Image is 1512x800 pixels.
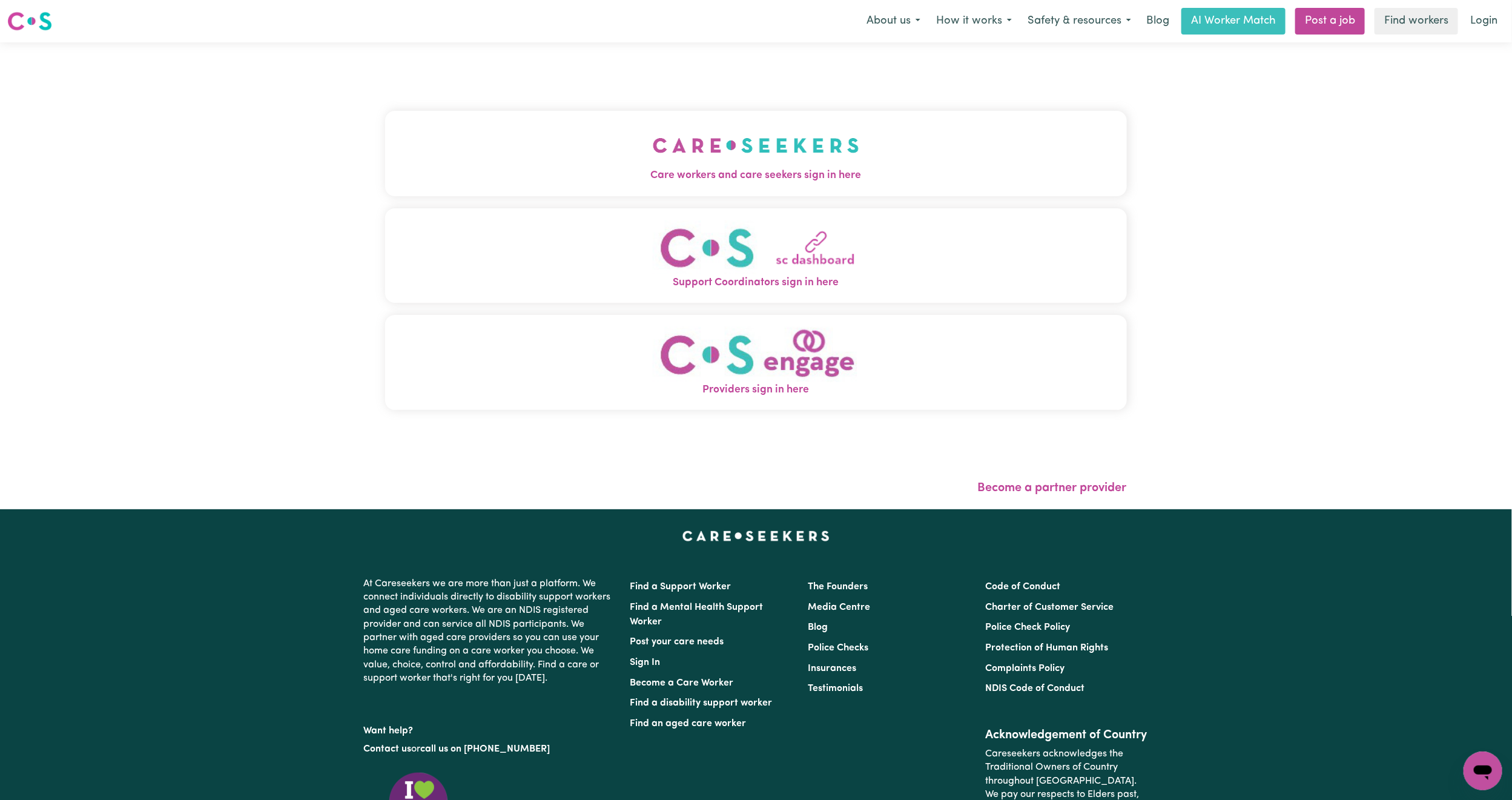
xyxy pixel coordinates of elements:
a: Login [1463,8,1505,35]
a: Charter of Customer Service [985,603,1114,612]
p: or [364,738,616,761]
a: Find an aged care worker [630,719,747,729]
span: Providers sign in here [385,382,1127,398]
a: Become a Care Worker [630,678,734,688]
a: Careseekers logo [7,7,52,35]
a: Careseekers home page [682,531,830,541]
a: Find a Mental Health Support Worker [630,603,764,627]
a: Media Centre [808,603,870,612]
h2: Acknowledgement of Country [985,728,1148,742]
a: Protection of Human Rights [985,643,1108,653]
a: Find workers [1375,8,1458,35]
span: Care workers and care seekers sign in here [385,168,1127,183]
a: AI Worker Match [1181,8,1286,35]
a: Sign In [630,658,661,667]
a: Contact us [364,744,412,754]
a: Police Checks [808,643,868,653]
a: Post your care needs [630,637,724,647]
button: Providers sign in here [385,315,1127,410]
a: Blog [808,623,828,632]
a: Become a partner provider [978,482,1127,494]
a: Find a Support Worker [630,582,731,592]
a: NDIS Code of Conduct [985,684,1084,693]
iframe: Button to launch messaging window, conversation in progress [1464,752,1502,790]
a: call us on [PHONE_NUMBER] [421,744,550,754]
a: Police Check Policy [985,623,1070,632]
a: Blog [1139,8,1177,35]
button: About us [859,8,928,34]
a: Testimonials [808,684,863,693]
a: Post a job [1295,8,1365,35]
button: Safety & resources [1020,8,1139,34]
a: Insurances [808,664,856,673]
span: Support Coordinators sign in here [385,275,1127,291]
p: At Careseekers we are more than just a platform. We connect individuals directly to disability su... [364,572,616,690]
a: Complaints Policy [985,664,1065,673]
p: Want help? [364,719,616,738]
a: Find a disability support worker [630,698,773,708]
a: The Founders [808,582,868,592]
img: Careseekers logo [7,10,52,32]
button: Support Coordinators sign in here [385,208,1127,303]
button: Care workers and care seekers sign in here [385,111,1127,196]
button: How it works [928,8,1020,34]
a: Code of Conduct [985,582,1060,592]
